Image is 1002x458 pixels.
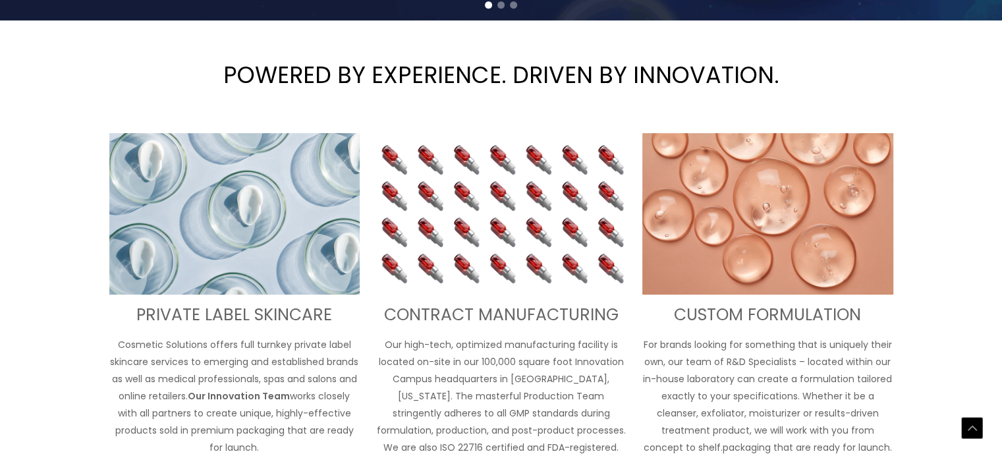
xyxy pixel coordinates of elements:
span: Go to slide 2 [497,1,505,9]
img: Custom Formulation [642,133,893,295]
h3: PRIVATE LABEL SKINCARE [109,304,360,326]
strong: Our Innovation Team [188,389,290,403]
span: Go to slide 3 [510,1,517,9]
p: Cosmetic Solutions offers full turnkey private label skincare services to emerging and establishe... [109,336,360,456]
h3: CUSTOM FORMULATION [642,304,893,326]
p: For brands looking for something that is uniquely their own, our team of R&D Specialists – locate... [642,336,893,456]
p: Our high-tech, optimized manufacturing facility is located on-site in our 100,000 square foot Inn... [376,336,626,456]
img: turnkey private label skincare [109,133,360,295]
img: Contract Manufacturing [376,133,626,295]
h3: CONTRACT MANUFACTURING [376,304,626,326]
span: Go to slide 1 [485,1,492,9]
